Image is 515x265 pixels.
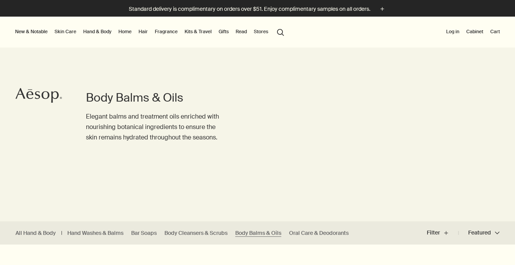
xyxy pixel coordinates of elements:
button: Featured [459,224,500,242]
a: Read [234,27,248,36]
a: Aesop [14,86,64,107]
svg: Aesop [15,88,62,103]
button: New & Notable [14,27,49,36]
button: Save to cabinet [324,249,338,263]
button: Log in [445,27,461,36]
a: Home [117,27,133,36]
button: Filter [427,224,459,242]
a: Skin Care [53,27,78,36]
button: Cart [489,27,501,36]
a: Hair [137,27,149,36]
button: Save to cabinet [496,249,510,263]
a: Hand Washes & Balms [67,229,123,237]
a: Body Cleansers & Scrubs [164,229,228,237]
nav: primary [14,17,287,48]
button: Open search [274,24,287,39]
button: Stores [252,27,270,36]
a: Cabinet [465,27,485,36]
h1: Body Balms & Oils [86,90,227,105]
a: Hand & Body [82,27,113,36]
p: Standard delivery is complimentary on orders over $51. Enjoy complimentary samples on all orders. [129,5,370,13]
a: Gifts [217,27,230,36]
a: Oral Care & Deodorants [289,229,349,237]
a: All Hand & Body [15,229,56,237]
button: Save to cabinet [152,249,166,263]
a: Fragrance [153,27,179,36]
p: Elegant balms and treatment oils enriched with nourishing botanical ingredients to ensure the ski... [86,111,227,143]
a: Kits & Travel [183,27,213,36]
a: Bar Soaps [131,229,157,237]
nav: supplementary [445,17,501,48]
a: Body Balms & Oils [235,229,281,237]
button: Standard delivery is complimentary on orders over $51. Enjoy complimentary samples on all orders. [129,5,387,14]
div: Aromatic offering [180,253,222,260]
